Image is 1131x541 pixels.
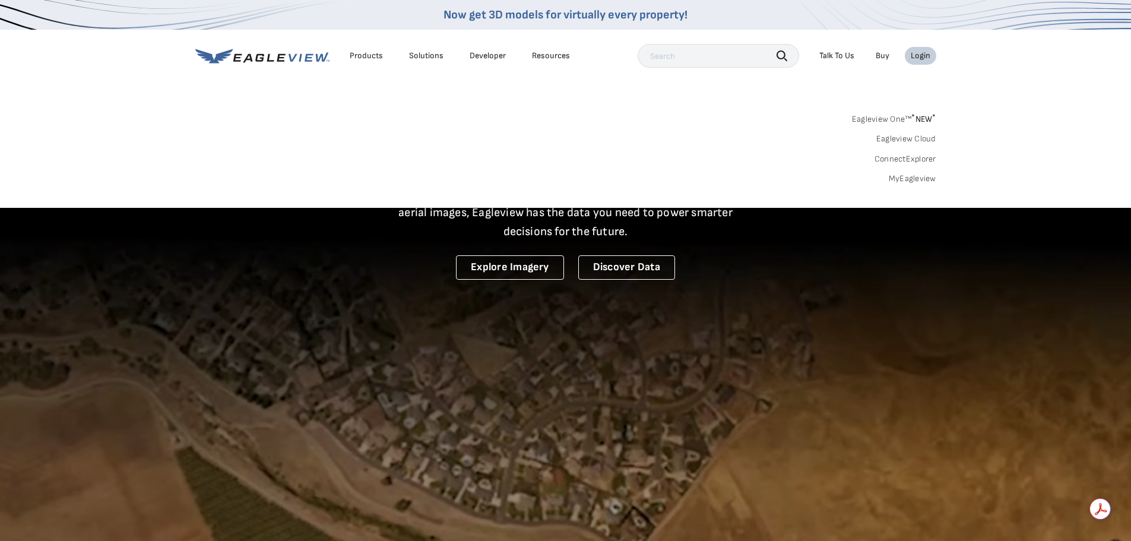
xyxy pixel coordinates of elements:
[409,50,443,61] div: Solutions
[350,50,383,61] div: Products
[819,50,854,61] div: Talk To Us
[911,114,936,124] span: NEW
[638,44,799,68] input: Search
[456,255,564,280] a: Explore Imagery
[532,50,570,61] div: Resources
[852,110,936,124] a: Eagleview One™*NEW*
[876,50,889,61] a: Buy
[911,50,930,61] div: Login
[889,173,936,184] a: MyEagleview
[876,134,936,144] a: Eagleview Cloud
[470,50,506,61] a: Developer
[875,154,936,164] a: ConnectExplorer
[384,184,747,241] p: A new era starts here. Built on more than 3.5 billion high-resolution aerial images, Eagleview ha...
[443,8,688,22] a: Now get 3D models for virtually every property!
[578,255,675,280] a: Discover Data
